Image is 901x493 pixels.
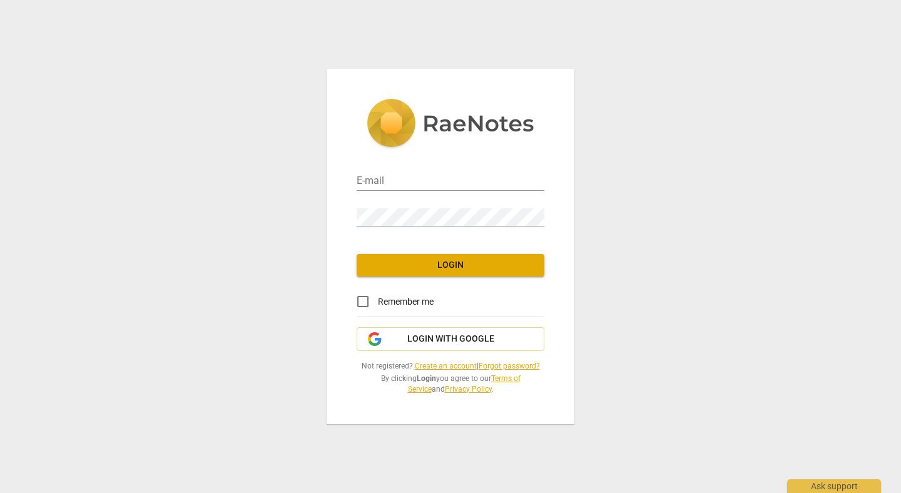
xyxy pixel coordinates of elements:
span: Login [367,259,534,272]
a: Privacy Policy [445,385,492,394]
span: Not registered? | [357,361,544,372]
span: By clicking you agree to our and . [357,374,544,394]
button: Login [357,254,544,277]
span: Login with Google [407,333,494,345]
a: Create an account [415,362,477,370]
div: Ask support [787,479,881,493]
span: Remember me [378,295,434,308]
a: Terms of Service [408,374,521,394]
img: 5ac2273c67554f335776073100b6d88f.svg [367,99,534,150]
button: Login with Google [357,327,544,351]
b: Login [417,374,436,383]
a: Forgot password? [479,362,540,370]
